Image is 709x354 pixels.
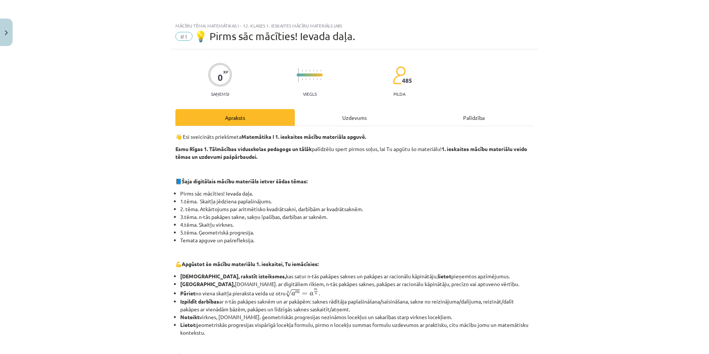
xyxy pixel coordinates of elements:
[175,133,534,141] p: 👋 Esi sveicināts priekšmeta
[303,91,317,96] p: Viegls
[175,145,534,161] p: palīdzēšu spert pirmos soļus, lai Tu apgūtu šo materiālu!
[291,292,295,296] span: a
[180,229,534,236] li: 5.tēma. Ģeometriskā progresija.
[315,293,317,295] span: n
[180,280,534,288] li: [DOMAIN_NAME]. ar digitāliem rīkiem, n-tās pakāpes saknes, pakāpes ar racionālu kāpinātāju, precī...
[309,70,310,72] img: icon-short-line-57e1e144782c952c97e751825c79c345078a6d821885a25fce030b3d8c18986b.svg
[298,68,299,82] img: icon-long-line-d9ea69661e0d244f92f715978eff75569469978d946b2353a9bb055b3ed8787d.svg
[208,91,232,96] p: Saņemsi
[313,70,314,72] img: icon-short-line-57e1e144782c952c97e751825c79c345078a6d821885a25fce030b3d8c18986b.svg
[180,298,219,305] b: Izpildīt darbības
[402,77,412,84] span: 485
[180,273,286,279] b: [DEMOGRAPHIC_DATA], rakstīt izteiksmes,
[180,290,195,296] b: Pāriet
[310,292,313,296] span: a
[175,145,312,152] b: Esmu Rīgas 1. Tālmācības vidusskolas pedagogs un tālāk
[180,321,195,328] b: Lietot
[175,32,192,41] span: #1
[180,314,199,320] b: Noteikt
[302,78,303,80] img: icon-short-line-57e1e144782c952c97e751825c79c345078a6d821885a25fce030b3d8c18986b.svg
[393,66,406,85] img: students-c634bb4e5e11cddfef0936a35e636f08e4e9abd3cc4e673bd6f9a4125e45ecb1.svg
[180,205,534,213] li: 2. tēma. Atkārtojums par aritmētisko kvadrātsakni, darbībām ar kvadrātsaknēm.
[180,190,534,197] li: Pirms sāc mācīties! Ievada daļa.
[180,221,534,229] li: 4.tēma. Skaitļu virknes.
[175,260,534,268] p: 💪
[180,272,534,280] li: kas satur n-tās pakāpes saknes un pakāpes ar racionālu kāpinātāju, pieņemtos apzīmējumus.
[175,177,534,185] p: 📘
[194,30,355,42] span: 💡 Pirms sāc mācīties! Ievada daļa.
[180,281,235,287] b: [GEOGRAPHIC_DATA],
[313,78,314,80] img: icon-short-line-57e1e144782c952c97e751825c79c345078a6d821885a25fce030b3d8c18986b.svg
[180,236,534,244] li: Temata apguve un pašrefleksija.
[302,292,307,295] span: =
[320,70,321,72] img: icon-short-line-57e1e144782c952c97e751825c79c345078a6d821885a25fce030b3d8c18986b.svg
[438,273,451,279] b: lietot
[175,109,295,126] div: Apraksts
[182,178,307,184] strong: Šaja digitālais mācību materiāls ietver šādas tēmas:
[314,289,317,291] span: m
[175,23,534,28] div: Mācību tēma: Matemātikas i - 12. klases 1. ieskaites mācību materiāls (ab)
[180,213,534,221] li: 3.tēma. n-tās pakāpes sakne, sakņu īpašības, darbības ar saknēm.
[309,78,310,80] img: icon-short-line-57e1e144782c952c97e751825c79c345078a6d821885a25fce030b3d8c18986b.svg
[180,321,534,337] li: ģeometriskās progresijas vispārīgā locekļa formulu, pirmo n locekļu summas formulu uzdevumos ar p...
[393,91,405,96] p: pilda
[241,133,366,140] b: Matemātika I 1. ieskaites mācību materiāla apguvē.
[295,109,414,126] div: Uzdevums
[286,289,291,297] span: √
[182,260,319,267] b: Apgūstot šo mācību materiālu 1. ieskaitei, Tu iemācīsies:
[180,197,534,205] li: 1.tēma. Skaitļa jēdziena paplašinājums.
[180,298,534,313] li: ar n-tās pakāpes saknēm un ar pakāpēm: saknes rādītāja paplašināšana/saīsināšana, sakne no reizin...
[302,70,303,72] img: icon-short-line-57e1e144782c952c97e751825c79c345078a6d821885a25fce030b3d8c18986b.svg
[218,72,223,83] div: 0
[5,30,8,35] img: icon-close-lesson-0947bae3869378f0d4975bcd49f059093ad1ed9edebbc8119c70593378902aed.svg
[295,291,300,294] span: m
[223,70,228,74] span: XP
[180,313,534,321] li: virknes, [DOMAIN_NAME]. ģeometriskās progresijas nezināmos locekļus un sakarības starp virknes lo...
[180,288,534,298] li: no viena skaitļa pieraksta veida uz otru .
[320,78,321,80] img: icon-short-line-57e1e144782c952c97e751825c79c345078a6d821885a25fce030b3d8c18986b.svg
[414,109,534,126] div: Palīdzība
